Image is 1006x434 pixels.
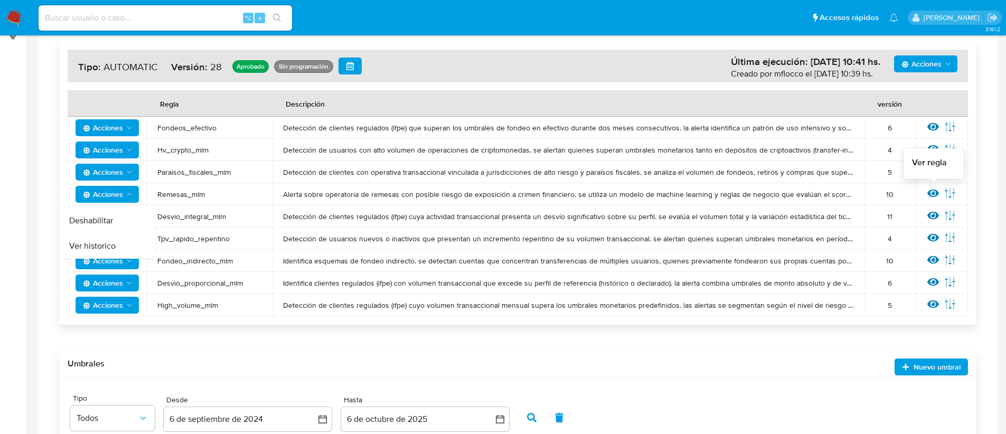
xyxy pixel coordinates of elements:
[258,13,261,23] span: s
[912,157,947,168] span: Ver regla
[39,11,292,25] input: Buscar usuario o caso...
[244,13,252,23] span: ⌥
[889,13,898,22] a: Notificaciones
[820,12,879,23] span: Accesos rápidos
[266,11,288,25] button: search-icon
[924,13,983,23] p: ezequielignacio.rocha@mercadolibre.com
[987,12,998,23] a: Salir
[985,25,1001,33] span: 3.161.2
